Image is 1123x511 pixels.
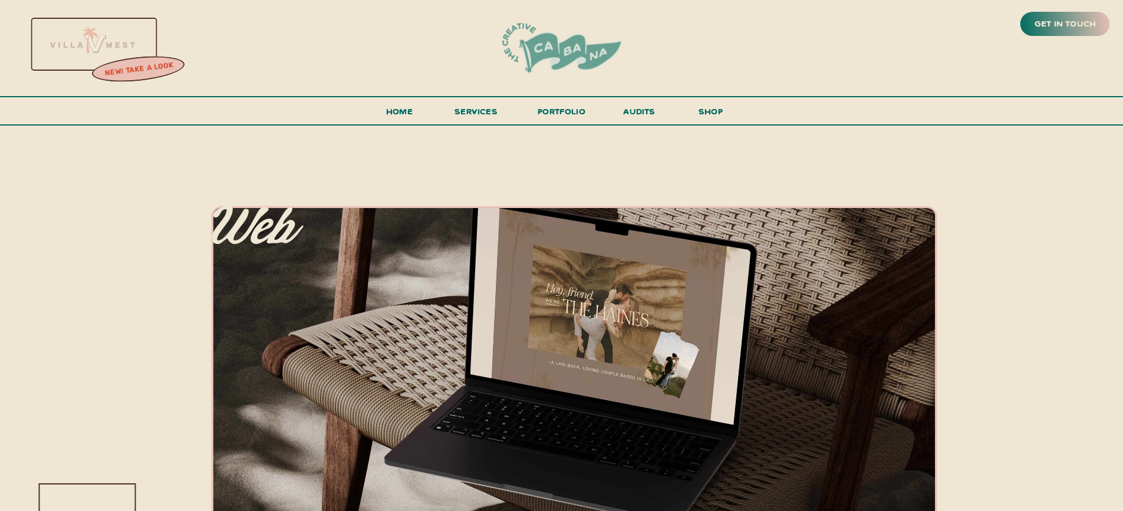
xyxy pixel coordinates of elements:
a: services [452,104,501,126]
a: get in touch [1032,16,1098,32]
span: services [455,106,498,117]
p: All-inclusive branding, web design & copy [17,155,298,322]
a: new! take a look [90,58,187,81]
a: portfolio [534,104,590,126]
a: Home [381,104,418,126]
a: shop [683,104,739,124]
a: audits [622,104,657,124]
